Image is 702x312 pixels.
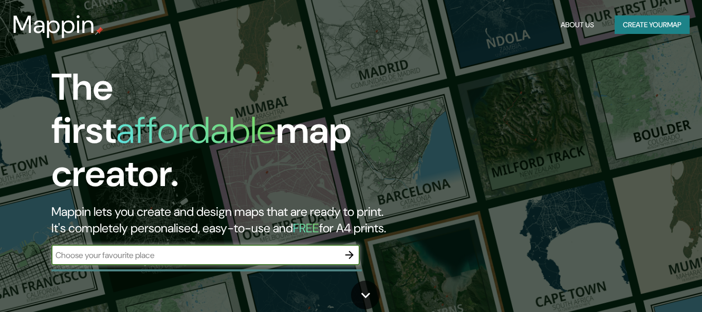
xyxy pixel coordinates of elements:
input: Choose your favourite place [51,249,339,261]
h3: Mappin [12,10,95,39]
h1: affordable [116,106,276,154]
h2: Mappin lets you create and design maps that are ready to print. It's completely personalised, eas... [51,204,402,236]
button: About Us [557,15,598,34]
h5: FREE [293,220,319,236]
h1: The first map creator. [51,66,402,204]
img: mappin-pin [95,27,103,35]
button: Create yourmap [615,15,690,34]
